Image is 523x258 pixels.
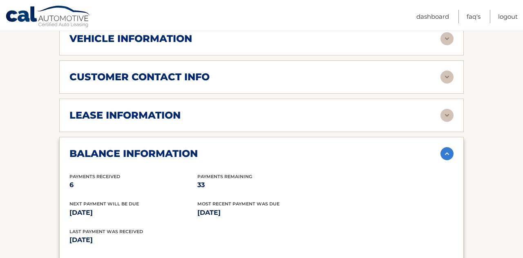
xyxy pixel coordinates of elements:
[69,234,261,246] p: [DATE]
[440,32,454,45] img: accordion-rest.svg
[69,33,192,45] h2: vehicle information
[440,147,454,160] img: accordion-active.svg
[69,201,139,207] span: Next Payment will be due
[69,174,120,179] span: Payments Received
[69,71,210,83] h2: customer contact info
[416,10,449,23] a: Dashboard
[197,179,325,191] p: 33
[197,201,279,207] span: Most Recent Payment Was Due
[69,148,198,160] h2: balance information
[467,10,481,23] a: FAQ's
[197,207,325,218] p: [DATE]
[69,229,143,234] span: Last Payment was received
[440,71,454,84] img: accordion-rest.svg
[69,109,181,121] h2: lease information
[5,5,91,29] a: Cal Automotive
[69,207,197,218] p: [DATE]
[69,179,197,191] p: 6
[498,10,518,23] a: Logout
[197,174,252,179] span: Payments Remaining
[440,109,454,122] img: accordion-rest.svg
